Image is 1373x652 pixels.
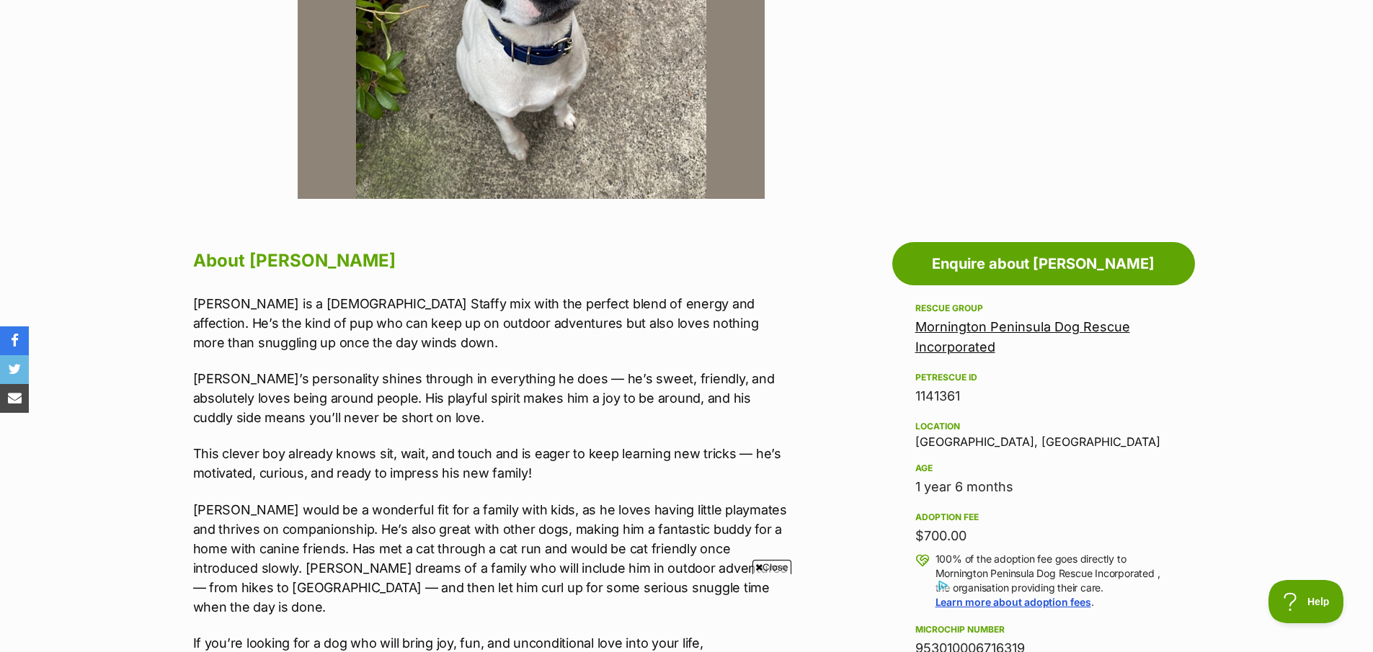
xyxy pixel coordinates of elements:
[193,500,788,617] p: [PERSON_NAME] would be a wonderful fit for a family with kids, as he loves having little playmate...
[915,372,1172,383] div: PetRescue ID
[193,369,788,427] p: [PERSON_NAME]’s personality shines through in everything he does — he’s sweet, friendly, and abso...
[915,319,1130,354] a: Mornington Peninsula Dog Rescue Incorporated
[915,421,1172,432] div: Location
[425,580,949,645] iframe: Advertisement
[936,596,1091,608] a: Learn more about adoption fees
[193,444,788,483] p: This clever boy already knows sit, wait, and touch and is eager to keep learning new tricks — he’...
[193,245,788,277] h2: About [PERSON_NAME]
[193,294,788,352] p: [PERSON_NAME] is a [DEMOGRAPHIC_DATA] Staffy mix with the perfect blend of energy and affection. ...
[1268,580,1344,623] iframe: Help Scout Beacon - Open
[915,386,1172,406] div: 1141361
[915,477,1172,497] div: 1 year 6 months
[752,560,791,574] span: Close
[892,242,1195,285] a: Enquire about [PERSON_NAME]
[915,624,1172,635] div: Microchip number
[915,463,1172,474] div: Age
[915,526,1172,546] div: $700.00
[915,512,1172,523] div: Adoption fee
[915,303,1172,314] div: Rescue group
[915,418,1172,448] div: [GEOGRAPHIC_DATA], [GEOGRAPHIC_DATA]
[936,552,1172,609] p: 100% of the adoption fee goes directly to Mornington Peninsula Dog Rescue Incorporated , the orga...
